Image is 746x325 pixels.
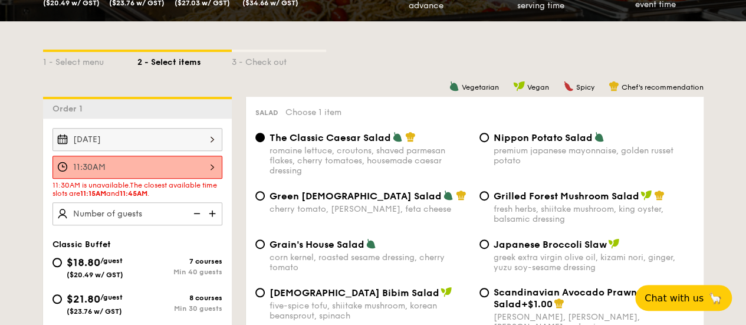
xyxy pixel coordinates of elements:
[462,83,499,91] span: Vegetarian
[52,239,111,250] span: Classic Buffet
[52,104,87,114] span: Order 1
[270,132,391,143] span: The Classic Caesar Salad
[52,294,62,304] input: $21.80/guest($23.76 w/ GST)8 coursesMin 30 guests
[137,52,232,68] div: 2 - Select items
[443,190,453,201] img: icon-vegetarian.fe4039eb.svg
[494,191,639,202] span: Grilled Forest Mushroom Salad
[270,239,364,250] span: Grain's House Salad
[52,128,222,151] input: Event date
[654,190,665,201] img: icon-chef-hat.a58ddaea.svg
[494,204,694,224] div: fresh herbs, shiitake mushroom, king oyster, balsamic dressing
[494,239,607,250] span: Japanese Broccoli Slaw
[52,181,222,198] div: The closest available time slots are and .
[479,191,489,201] input: Grilled Forest Mushroom Saladfresh herbs, shiitake mushroom, king oyster, balsamic dressing
[521,298,553,310] span: +$1.00
[527,83,549,91] span: Vegan
[80,189,106,198] span: 11:15AM
[120,189,147,198] span: 11:45AM
[67,256,100,269] span: $18.80
[255,133,265,142] input: The Classic Caesar Saladromaine lettuce, croutons, shaved parmesan flakes, cherry tomatoes, house...
[576,83,594,91] span: Spicy
[640,190,652,201] img: icon-vegan.f8ff3823.svg
[137,304,222,313] div: Min 30 guests
[67,293,100,306] span: $21.80
[635,285,732,311] button: Chat with us🦙
[494,146,694,166] div: premium japanese mayonnaise, golden russet potato
[270,301,470,321] div: five-spice tofu, shiitake mushroom, korean beansprout, spinach
[255,109,278,117] span: Salad
[479,239,489,249] input: Japanese Broccoli Slawgreek extra virgin olive oil, kizami nori, ginger, yuzu soy-sesame dressing
[645,293,704,304] span: Chat with us
[270,252,470,273] div: corn kernel, roasted sesame dressing, cherry tomato
[494,287,637,310] span: Scandinavian Avocado Prawn Salad
[563,81,574,91] img: icon-spicy.37a8142b.svg
[187,202,205,225] img: icon-reduce.1d2dbef1.svg
[255,288,265,297] input: [DEMOGRAPHIC_DATA] Bibim Saladfive-spice tofu, shiitake mushroom, korean beansprout, spinach
[270,287,439,298] span: [DEMOGRAPHIC_DATA] Bibim Salad
[513,81,525,91] img: icon-vegan.f8ff3823.svg
[52,156,222,179] input: Event time
[255,239,265,249] input: Grain's House Saladcorn kernel, roasted sesame dressing, cherry tomato
[708,291,722,305] span: 🦙
[137,268,222,276] div: Min 40 guests
[594,132,604,142] img: icon-vegetarian.fe4039eb.svg
[456,190,466,201] img: icon-chef-hat.a58ddaea.svg
[405,132,416,142] img: icon-chef-hat.a58ddaea.svg
[622,83,704,91] span: Chef's recommendation
[270,204,470,214] div: cherry tomato, [PERSON_NAME], feta cheese
[270,146,470,176] div: romaine lettuce, croutons, shaved parmesan flakes, cherry tomatoes, housemade caesar dressing
[137,294,222,302] div: 8 courses
[479,133,489,142] input: Nippon Potato Saladpremium japanese mayonnaise, golden russet potato
[100,293,123,301] span: /guest
[67,307,122,316] span: ($23.76 w/ GST)
[285,107,341,117] span: Choose 1 item
[479,288,489,297] input: Scandinavian Avocado Prawn Salad+$1.00[PERSON_NAME], [PERSON_NAME], [PERSON_NAME], red onion
[232,52,326,68] div: 3 - Check out
[52,202,222,225] input: Number of guests
[366,238,376,249] img: icon-vegetarian.fe4039eb.svg
[270,191,442,202] span: Green [DEMOGRAPHIC_DATA] Salad
[554,298,564,308] img: icon-chef-hat.a58ddaea.svg
[67,271,123,279] span: ($20.49 w/ GST)
[255,191,265,201] input: Green [DEMOGRAPHIC_DATA] Saladcherry tomato, [PERSON_NAME], feta cheese
[205,202,222,225] img: icon-add.58712e84.svg
[608,238,620,249] img: icon-vegan.f8ff3823.svg
[449,81,459,91] img: icon-vegetarian.fe4039eb.svg
[52,258,62,267] input: $18.80/guest($20.49 w/ GST)7 coursesMin 40 guests
[43,52,137,68] div: 1 - Select menu
[494,132,593,143] span: Nippon Potato Salad
[52,181,130,189] span: 11:30AM is unavailable.
[100,257,123,265] span: /guest
[441,287,452,297] img: icon-vegan.f8ff3823.svg
[609,81,619,91] img: icon-chef-hat.a58ddaea.svg
[392,132,403,142] img: icon-vegetarian.fe4039eb.svg
[494,252,694,273] div: greek extra virgin olive oil, kizami nori, ginger, yuzu soy-sesame dressing
[137,257,222,265] div: 7 courses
